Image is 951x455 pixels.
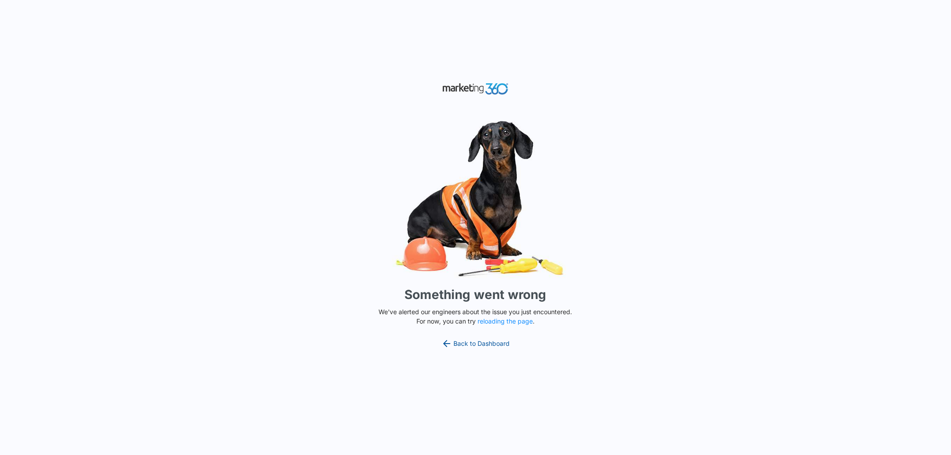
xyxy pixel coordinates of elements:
[342,115,609,282] img: Sad Dog
[405,285,547,304] h1: Something went wrong
[375,307,576,326] p: We've alerted our engineers about the issue you just encountered. For now, you can try .
[442,81,509,97] img: Marketing 360 Logo
[441,338,510,349] a: Back to Dashboard
[478,318,533,325] button: reloading the page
